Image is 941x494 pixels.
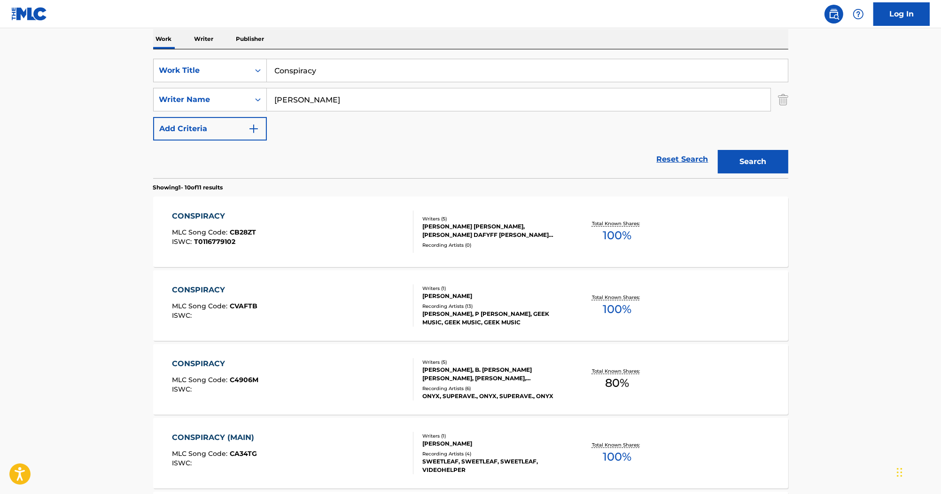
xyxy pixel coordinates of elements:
[159,65,244,76] div: Work Title
[592,294,642,301] p: Total Known Shares:
[605,375,629,392] span: 80 %
[172,459,194,467] span: ISWC :
[422,439,564,448] div: [PERSON_NAME]
[592,220,642,227] p: Total Known Shares:
[422,366,564,383] div: [PERSON_NAME], B. [PERSON_NAME] [PERSON_NAME], [PERSON_NAME], [PERSON_NAME]
[153,117,267,141] button: Add Criteria
[422,310,564,327] div: [PERSON_NAME], P [PERSON_NAME], GEEK MUSIC, GEEK MUSIC, GEEK MUSIC
[422,457,564,474] div: SWEETLEAF, SWEETLEAF, SWEETLEAF, VIDEOHELPER
[422,432,564,439] div: Writers ( 1 )
[172,432,259,443] div: CONSPIRACY (MAIN)
[873,2,930,26] a: Log In
[153,29,175,49] p: Work
[849,5,868,24] div: Help
[153,344,788,415] a: CONSPIRACYMLC Song Code:C4906MISWC:Writers (5)[PERSON_NAME], B. [PERSON_NAME] [PERSON_NAME], [PER...
[233,29,267,49] p: Publisher
[853,8,864,20] img: help
[172,358,258,369] div: CONSPIRACY
[894,449,941,494] iframe: Chat Widget
[230,302,257,310] span: CVAFTB
[172,284,257,296] div: CONSPIRACY
[230,449,257,458] span: CA34TG
[153,59,788,178] form: Search Form
[172,385,194,393] span: ISWC :
[172,228,230,236] span: MLC Song Code :
[603,227,631,244] span: 100 %
[230,376,258,384] span: C4906M
[422,242,564,249] div: Recording Artists ( 0 )
[592,441,642,448] p: Total Known Shares:
[153,196,788,267] a: CONSPIRACYMLC Song Code:CB28ZTISWC:T0116779102Writers (5)[PERSON_NAME] [PERSON_NAME], [PERSON_NAM...
[153,183,223,192] p: Showing 1 - 10 of 11 results
[422,303,564,310] div: Recording Artists ( 13 )
[422,392,564,400] div: ONYX, SUPERAVE., ONYX, SUPERAVE., ONYX
[603,301,631,318] span: 100 %
[159,94,244,105] div: Writer Name
[172,311,194,320] span: ISWC :
[172,302,230,310] span: MLC Song Code :
[652,149,713,170] a: Reset Search
[11,7,47,21] img: MLC Logo
[422,450,564,457] div: Recording Artists ( 4 )
[172,376,230,384] span: MLC Song Code :
[153,270,788,341] a: CONSPIRACYMLC Song Code:CVAFTBISWC:Writers (1)[PERSON_NAME]Recording Artists (13)[PERSON_NAME], P...
[592,368,642,375] p: Total Known Shares:
[172,211,256,222] div: CONSPIRACY
[422,215,564,222] div: Writers ( 5 )
[153,418,788,488] a: CONSPIRACY (MAIN)MLC Song Code:CA34TGISWC:Writers (1)[PERSON_NAME]Recording Artists (4)SWEETLEAF,...
[192,29,217,49] p: Writer
[422,292,564,300] div: [PERSON_NAME]
[718,150,788,173] button: Search
[828,8,840,20] img: search
[603,448,631,465] span: 100 %
[248,123,259,134] img: 9d2ae6d4665cec9f34b9.svg
[422,285,564,292] div: Writers ( 1 )
[778,88,788,111] img: Delete Criterion
[897,458,902,486] div: Drag
[230,228,256,236] span: CB28ZT
[194,237,235,246] span: T0116779102
[172,449,230,458] span: MLC Song Code :
[422,385,564,392] div: Recording Artists ( 6 )
[824,5,843,24] a: Public Search
[422,222,564,239] div: [PERSON_NAME] [PERSON_NAME], [PERSON_NAME] DAFYFF [PERSON_NAME] [PERSON_NAME], [PERSON_NAME] [PER...
[422,359,564,366] div: Writers ( 5 )
[172,237,194,246] span: ISWC :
